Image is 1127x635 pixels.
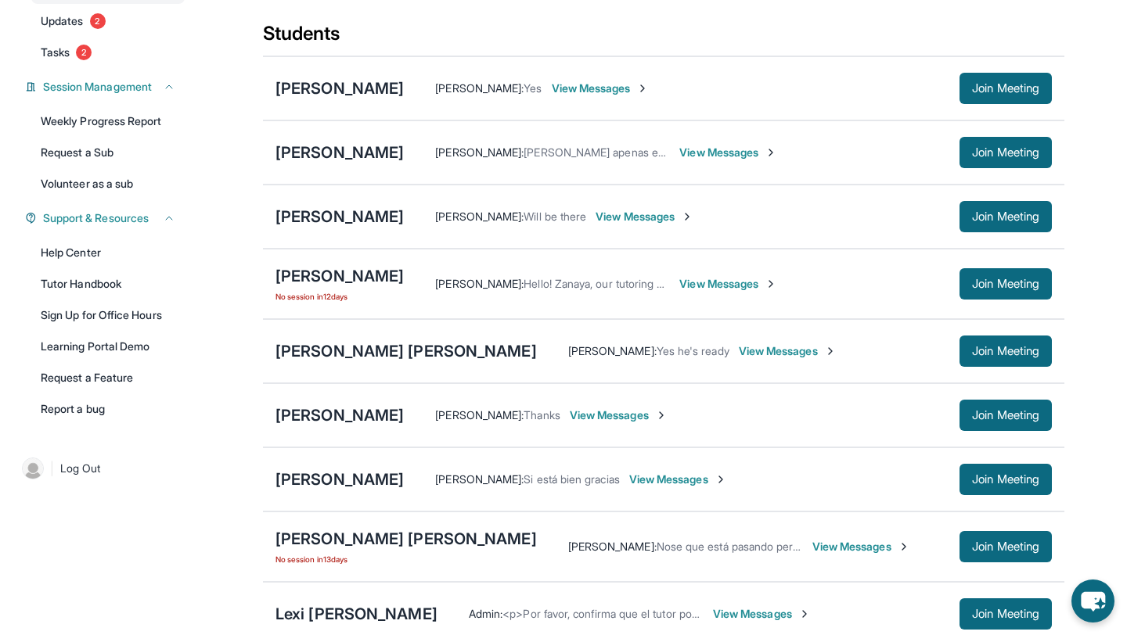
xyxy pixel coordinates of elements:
button: Session Management [37,79,175,95]
a: Volunteer as a sub [31,170,185,198]
div: Lexi [PERSON_NAME] [275,603,437,625]
button: Join Meeting [960,73,1052,104]
a: Request a Sub [31,138,185,167]
button: Join Meeting [960,598,1052,630]
span: [PERSON_NAME] : [568,344,657,357]
button: Join Meeting [960,464,1052,495]
span: Updates [41,13,84,29]
button: chat-button [1071,579,1114,622]
span: View Messages [679,145,777,160]
span: Tasks [41,45,70,60]
span: Yes he's ready [657,344,729,357]
button: Join Meeting [960,268,1052,300]
div: Students [263,21,1064,56]
span: View Messages [552,81,650,96]
span: [PERSON_NAME] : [568,540,657,553]
a: Tasks2 [31,38,185,66]
span: Support & Resources [43,210,149,226]
img: Chevron-Right [655,409,668,422]
span: View Messages [679,276,777,292]
span: [PERSON_NAME] : [435,81,524,95]
span: Join Meeting [972,542,1039,551]
img: Chevron-Right [636,82,649,95]
span: Nose que está pasando pero si es el mismo portal de siempre [657,540,964,553]
span: View Messages [596,209,693,224]
span: Join Meeting [972,346,1039,356]
a: Help Center [31,239,185,267]
img: Chevron-Right [715,473,727,486]
span: [PERSON_NAME] apenas entró [524,145,678,159]
span: 2 [90,13,106,29]
a: Updates2 [31,7,185,35]
span: No session in 13 days [275,553,537,565]
div: [PERSON_NAME] [275,142,404,163]
button: Join Meeting [960,201,1052,232]
img: user-img [22,457,44,479]
a: Tutor Handbook [31,270,185,298]
button: Join Meeting [960,531,1052,562]
span: View Messages [739,343,837,359]
span: Join Meeting [972,279,1039,289]
a: Report a bug [31,395,185,423]
div: [PERSON_NAME] [275,404,404,426]
a: Weekly Progress Report [31,107,185,135]
span: Log Out [60,461,101,476]
span: Si está bien gracias [524,472,619,486]
span: [PERSON_NAME] : [435,472,524,486]
span: No session in 12 days [275,290,404,303]
a: Request a Feature [31,364,185,392]
span: <p>Por favor, confirma que el tutor podrá asistir a tu primera hora de reunión asignada antes de ... [502,607,1082,620]
span: [PERSON_NAME] : [435,408,524,422]
span: Join Meeting [972,609,1039,619]
span: Thanks [524,408,560,422]
span: Join Meeting [972,475,1039,484]
span: View Messages [629,472,727,487]
img: Chevron-Right [798,608,811,620]
span: Join Meeting [972,84,1039,93]
span: View Messages [812,539,910,554]
span: | [50,459,54,478]
span: Will be there [524,210,586,223]
img: Chevron-Right [681,210,693,223]
img: Chevron-Right [765,278,777,290]
img: Chevron-Right [765,146,777,159]
span: [PERSON_NAME] : [435,277,524,290]
span: View Messages [713,606,811,622]
span: Join Meeting [972,148,1039,157]
div: [PERSON_NAME] [275,468,404,490]
div: [PERSON_NAME] [275,206,404,228]
div: [PERSON_NAME] [275,265,404,287]
div: [PERSON_NAME] [PERSON_NAME] [275,528,537,550]
span: Session Management [43,79,152,95]
div: [PERSON_NAME] [PERSON_NAME] [275,340,537,362]
span: Yes [524,81,542,95]
img: Chevron-Right [824,345,837,357]
span: 2 [76,45,92,60]
span: Join Meeting [972,212,1039,221]
a: Sign Up for Office Hours [31,301,185,329]
button: Join Meeting [960,137,1052,168]
button: Join Meeting [960,335,1052,367]
img: Chevron-Right [898,540,910,553]
a: |Log Out [16,451,185,486]
a: Learning Portal Demo [31,332,185,361]
span: Join Meeting [972,411,1039,420]
div: [PERSON_NAME] [275,77,404,99]
span: View Messages [570,407,668,423]
button: Join Meeting [960,400,1052,431]
span: Admin : [469,607,502,620]
span: [PERSON_NAME] : [435,145,524,159]
button: Support & Resources [37,210,175,226]
span: [PERSON_NAME] : [435,210,524,223]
